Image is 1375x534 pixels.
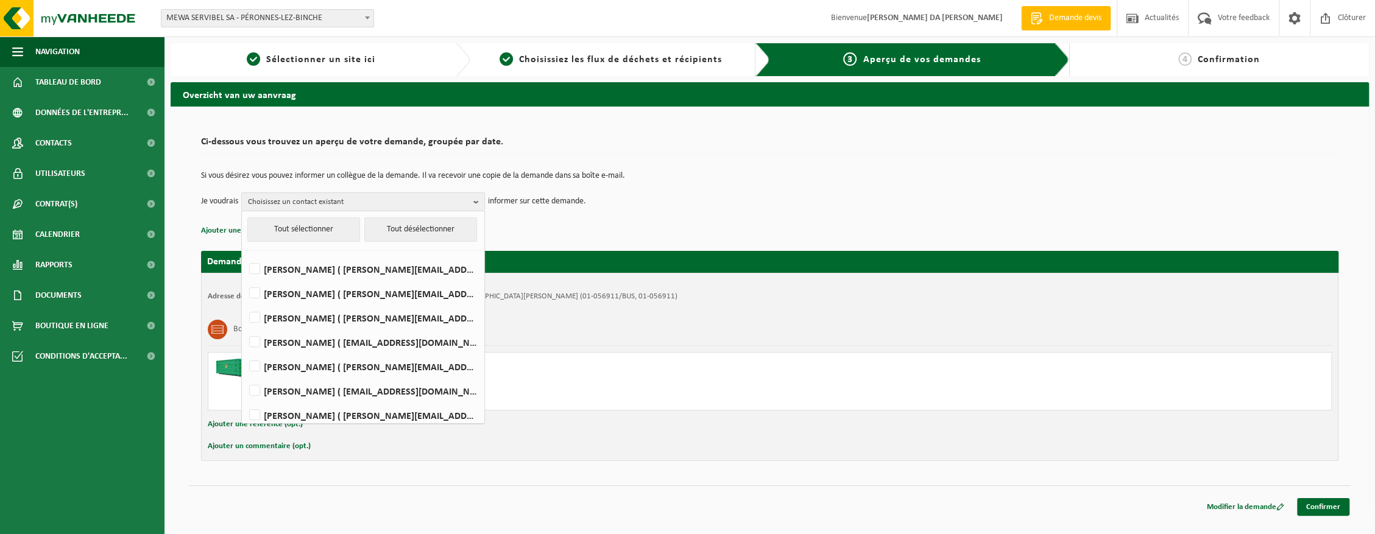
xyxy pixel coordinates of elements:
p: Si vous désirez vous pouvez informer un collègue de la demande. Il va recevoir une copie de la de... [201,172,1338,180]
td: MEWA SERVIBEL SA, 7134 [GEOGRAPHIC_DATA], [GEOGRAPHIC_DATA][PERSON_NAME] (01-056911/BUS, 01-056911) [297,292,677,301]
span: Utilisateurs [35,158,85,189]
span: Demande devis [1046,12,1105,24]
strong: Adresse de placement: [208,292,285,300]
span: Documents [35,280,82,311]
img: HK-XC-40-GN-00.png [214,359,251,377]
span: Boutique en ligne [35,311,108,341]
span: 3 [843,52,857,66]
span: Confirmation [1198,55,1260,65]
label: [PERSON_NAME] ( [EMAIL_ADDRESS][DOMAIN_NAME] ) [247,382,478,400]
span: Navigation [35,37,80,67]
button: Tout sélectionner [247,217,360,242]
span: Rapports [35,250,72,280]
a: 2Choisissiez les flux de déchets et récipients [476,52,746,67]
a: Modifier la demande [1198,498,1293,516]
button: Ajouter une référence (opt.) [201,223,296,239]
button: Ajouter un commentaire (opt.) [208,438,311,454]
strong: [PERSON_NAME] DA [PERSON_NAME] [867,13,1003,23]
label: [PERSON_NAME] ( [PERSON_NAME][EMAIL_ADDRESS][DOMAIN_NAME] ) [247,260,478,278]
span: Choisissiez les flux de déchets et récipients [519,55,722,65]
span: 4 [1178,52,1192,66]
button: Tout désélectionner [364,217,477,242]
a: Demande devis [1021,6,1111,30]
button: Choisissez un contact existant [241,192,485,211]
label: [PERSON_NAME] ( [PERSON_NAME][EMAIL_ADDRESS][DOMAIN_NAME] ) [247,406,478,424]
span: 1 [247,52,260,66]
label: [PERSON_NAME] ( [PERSON_NAME][EMAIL_ADDRESS][DOMAIN_NAME] ) [247,309,478,327]
button: Ajouter une référence (opt.) [208,416,303,432]
strong: Demande pour [DATE] [207,257,299,267]
p: Je voudrais [201,192,238,211]
span: Conditions d'accepta... [35,341,127,371]
span: Contacts [35,128,72,158]
span: Sélectionner un site ici [266,55,375,65]
span: MEWA SERVIBEL SA - PÉRONNES-LEZ-BINCHE [161,10,373,27]
span: 2 [500,52,513,66]
a: Confirmer [1297,498,1349,516]
label: [PERSON_NAME] ( [PERSON_NAME][EMAIL_ADDRESS][PERSON_NAME][DOMAIN_NAME] ) [247,284,478,303]
span: Choisissez un contact existant [248,193,468,211]
h3: Bois non traité (A) [233,320,295,339]
span: Contrat(s) [35,189,77,219]
span: Aperçu de vos demandes [863,55,980,65]
p: informer sur cette demande. [488,192,586,211]
label: [PERSON_NAME] ( [EMAIL_ADDRESS][DOMAIN_NAME] ) [247,333,478,351]
div: Nombre: 1 [263,394,819,404]
div: Enlever et placer conteneur vide [263,378,819,388]
span: Tableau de bord [35,67,101,97]
label: [PERSON_NAME] ( [PERSON_NAME][EMAIL_ADDRESS][DOMAIN_NAME] ) [247,357,478,376]
h2: Overzicht van uw aanvraag [171,82,1369,106]
span: Calendrier [35,219,80,250]
a: 1Sélectionner un site ici [177,52,446,67]
span: Données de l'entrepr... [35,97,129,128]
span: MEWA SERVIBEL SA - PÉRONNES-LEZ-BINCHE [161,9,374,27]
h2: Ci-dessous vous trouvez un aperçu de votre demande, groupée par date. [201,137,1338,153]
